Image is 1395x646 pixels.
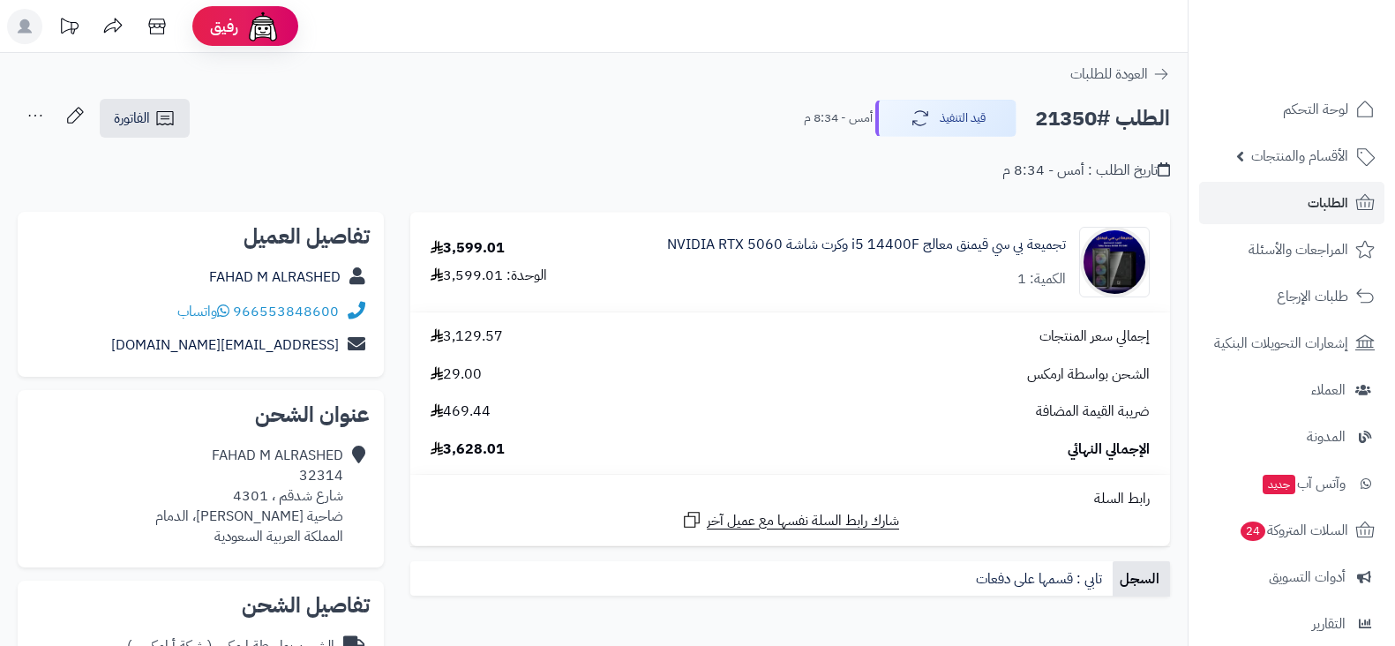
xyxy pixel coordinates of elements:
span: وآتس آب [1261,471,1346,496]
a: [EMAIL_ADDRESS][DOMAIN_NAME] [111,334,339,356]
span: التقارير [1312,612,1346,636]
span: الأقسام والمنتجات [1251,144,1348,169]
div: الكمية: 1 [1017,269,1066,289]
span: إشعارات التحويلات البنكية [1214,331,1348,356]
span: الطلبات [1308,191,1348,215]
img: logo-2.png [1275,13,1378,50]
div: الوحدة: 3,599.01 [431,266,547,286]
span: المراجعات والأسئلة [1249,237,1348,262]
a: الفاتورة [100,99,190,138]
a: وآتس آبجديد [1199,462,1384,505]
a: المدونة [1199,416,1384,458]
h2: عنوان الشحن [32,404,370,425]
h2: تفاصيل العميل [32,226,370,247]
a: إشعارات التحويلات البنكية [1199,322,1384,364]
span: 3,129.57 [431,327,503,347]
small: أمس - 8:34 م [804,109,873,127]
a: المراجعات والأسئلة [1199,229,1384,271]
a: FAHAD M ALRASHED [209,267,341,288]
div: 3,599.01 [431,238,505,259]
span: 24 [1240,521,1267,542]
a: أدوات التسويق [1199,556,1384,598]
span: الإجمالي النهائي [1068,439,1150,460]
span: العملاء [1311,378,1346,402]
a: العودة للطلبات [1070,64,1170,85]
span: لوحة التحكم [1283,97,1348,122]
h2: تفاصيل الشحن [32,595,370,616]
span: طلبات الإرجاع [1277,284,1348,309]
span: إجمالي سعر المنتجات [1039,327,1150,347]
a: لوحة التحكم [1199,88,1384,131]
span: ضريبة القيمة المضافة [1036,402,1150,422]
a: السلات المتروكة24 [1199,509,1384,552]
span: المدونة [1307,424,1346,449]
a: شارك رابط السلة نفسها مع عميل آخر [681,509,899,531]
span: 29.00 [431,364,482,385]
img: ai-face.png [245,9,281,44]
span: العودة للطلبات [1070,64,1148,85]
span: جديد [1263,475,1295,494]
button: قيد التنفيذ [875,100,1016,137]
img: 1757875072-Tabby-Tamara-90x90.jpg [1080,227,1149,297]
a: التقارير [1199,603,1384,645]
a: طلبات الإرجاع [1199,275,1384,318]
a: العملاء [1199,369,1384,411]
a: واتساب [177,301,229,322]
span: الشحن بواسطة ارمكس [1027,364,1150,385]
a: 966553848600 [233,301,339,322]
a: الطلبات [1199,182,1384,224]
a: تجميعة بي سي قيمنق معالج i5 14400F وكرت شاشة NVIDIA RTX 5060 [667,235,1066,255]
div: رابط السلة [417,489,1163,509]
div: FAHAD M ALRASHED 32314 شارع شدقم ، 4301 ضاحية [PERSON_NAME]، الدمام المملكة العربية السعودية [155,446,343,546]
span: شارك رابط السلة نفسها مع عميل آخر [707,511,899,531]
a: تابي : قسمها على دفعات [969,561,1113,597]
span: الفاتورة [114,108,150,129]
span: 3,628.01 [431,439,505,460]
span: رفيق [210,16,238,37]
span: 469.44 [431,402,491,422]
div: تاريخ الطلب : أمس - 8:34 م [1002,161,1170,181]
span: السلات المتروكة [1239,518,1348,543]
a: تحديثات المنصة [47,9,91,49]
span: أدوات التسويق [1269,565,1346,590]
h2: الطلب #21350 [1035,101,1170,137]
a: السجل [1113,561,1170,597]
